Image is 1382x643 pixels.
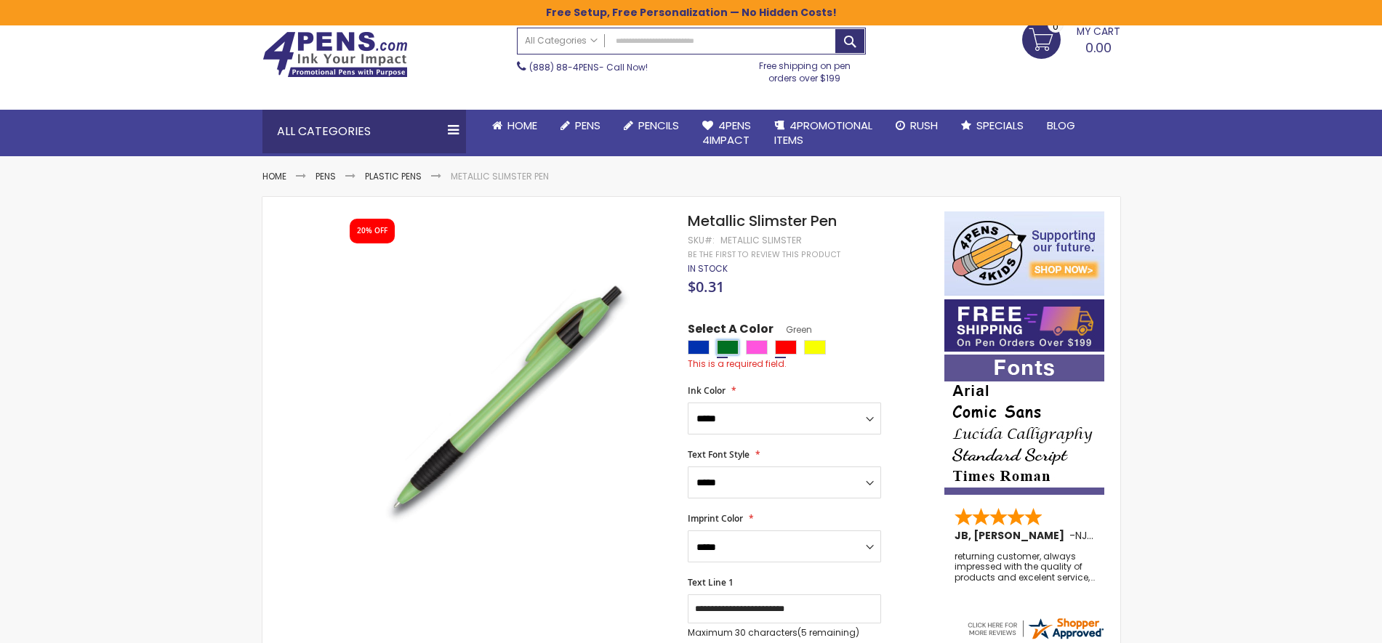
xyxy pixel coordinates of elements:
img: font-personalization-examples [944,355,1104,495]
a: Pencils [612,110,691,142]
a: Home [262,170,286,182]
span: Imprint Color [688,512,743,525]
div: Red [775,340,797,355]
span: 0 [1053,20,1058,33]
a: Be the first to review this product [688,249,840,260]
a: Rush [884,110,949,142]
span: Text Font Style [688,448,750,461]
a: Specials [949,110,1035,142]
a: (888) 88-4PENS [529,61,599,73]
div: Pink [746,340,768,355]
img: Free shipping on orders over $199 [944,299,1104,352]
span: Ink Color [688,384,726,397]
div: This is a required field. [688,358,929,370]
div: Metallic Slimster [720,235,802,246]
div: returning customer, always impressed with the quality of products and excelent service, will retu... [955,551,1096,583]
span: - , [1069,528,1196,543]
a: Pens [549,110,612,142]
span: Pens [575,118,600,133]
span: NJ [1075,528,1093,543]
a: Home [481,110,549,142]
span: - Call Now! [529,61,648,73]
span: JB, [PERSON_NAME] [955,528,1069,543]
a: All Categories [518,28,605,52]
span: Metallic Slimster Pen [688,211,837,231]
span: Home [507,118,537,133]
span: Select A Color [688,321,774,341]
span: Pencils [638,118,679,133]
img: 4Pens Custom Pens and Promotional Products [262,31,408,78]
span: In stock [688,262,728,275]
div: All Categories [262,110,466,153]
img: 4pens.com widget logo [965,615,1105,642]
a: 4Pens4impact [691,110,763,157]
li: Metallic Slimster Pen [451,171,549,182]
a: 4PROMOTIONALITEMS [763,110,884,157]
div: Free shipping on pen orders over $199 [744,54,866,84]
div: Yellow [804,340,826,355]
a: Blog [1035,110,1087,142]
span: Rush [910,118,938,133]
span: (5 remaining) [798,626,859,639]
div: Green [717,340,739,355]
img: 4pens 4 kids [944,211,1104,296]
a: Pens [316,170,336,182]
span: 4PROMOTIONAL ITEMS [774,118,872,147]
span: 4Pens 4impact [702,118,751,147]
span: All Categories [525,35,598,46]
span: Text Line 1 [688,576,734,589]
div: Availability [688,263,728,275]
span: Blog [1047,118,1075,133]
a: Plastic Pens [365,170,422,182]
img: matallic_gripped_slimster_side_green_1.jpg [337,232,669,565]
span: 0.00 [1085,39,1112,57]
span: Specials [976,118,1024,133]
a: 0.00 0 [1022,20,1120,57]
strong: SKU [688,234,715,246]
div: Blue [688,340,710,355]
p: Maximum 30 characters [688,627,881,639]
span: Green [774,323,812,336]
div: 20% OFF [357,226,387,236]
span: $0.31 [688,277,724,296]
